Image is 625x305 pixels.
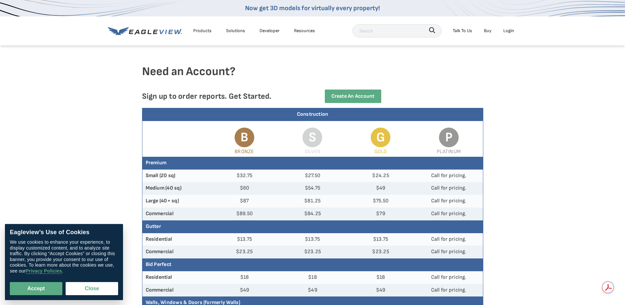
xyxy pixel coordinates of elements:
h4: Need an Account? [142,64,483,90]
th: Bid Perfect [142,258,483,271]
a: Privacy Policies [26,268,62,274]
th: Small (20 sq) [142,170,211,182]
td: $49 [346,182,415,195]
span: Bronze [235,149,254,155]
td: $23.25 [279,246,347,258]
th: Large (40+ sq) [142,195,211,208]
th: Residential [142,271,211,284]
div: Login [503,27,514,35]
div: Solutions [226,27,245,35]
a: Buy [484,27,491,35]
td: $84.25 [279,208,347,220]
th: Commercial [142,246,211,258]
td: $89.50 [210,208,279,220]
button: Close [66,282,118,295]
td: $32.75 [210,170,279,182]
span: Platinum [437,149,461,155]
div: We use cookies to enhance your experience, to display customized content, and to analyze site tra... [10,239,118,274]
th: Commercial [142,208,211,220]
p: Sign up to order reports. Get Started. [142,91,302,101]
td: $23.25 [210,246,279,258]
td: $27.50 [279,170,347,182]
a: Developer [260,27,280,35]
td: Call for pricing. [415,284,483,297]
td: Call for pricing. [415,208,483,220]
td: $18 [210,271,279,284]
div: Talk To Us [453,27,472,35]
td: $54.75 [279,182,347,195]
div: Eagleview’s Use of Cookies [10,229,118,236]
span: G [371,128,390,147]
td: Call for pricing. [415,195,483,208]
td: $18 [346,271,415,284]
th: Premium [142,157,483,170]
span: Gold [374,149,387,155]
button: Accept [10,282,62,295]
td: Call for pricing. [415,271,483,284]
th: Commercial [142,284,211,297]
td: $49 [279,284,347,297]
span: Silver [304,149,321,155]
td: $75.50 [346,195,415,208]
a: Now get 3D models for virtually every property! [245,4,380,12]
td: $81.25 [279,195,347,208]
td: $13.75 [210,233,279,246]
span: B [235,128,254,147]
a: Create an Account [325,90,381,103]
td: Call for pricing. [415,246,483,258]
td: Call for pricing. [415,170,483,182]
td: Call for pricing. [415,182,483,195]
td: $49 [346,284,415,297]
div: Resources [294,27,315,35]
th: Gutter [142,220,483,233]
div: Products [193,27,212,35]
td: $23.25 [346,246,415,258]
td: $18 [279,271,347,284]
span: S [302,128,322,147]
td: Call for pricing. [415,233,483,246]
td: $60 [210,182,279,195]
div: Construction [142,108,483,121]
td: $79 [346,208,415,220]
td: $24.25 [346,170,415,182]
td: $13.75 [346,233,415,246]
input: Search [352,24,442,37]
th: Medium (40 sq) [142,182,211,195]
td: $49 [210,284,279,297]
span: P [439,128,459,147]
td: $13.75 [279,233,347,246]
td: $87 [210,195,279,208]
th: Residential [142,233,211,246]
